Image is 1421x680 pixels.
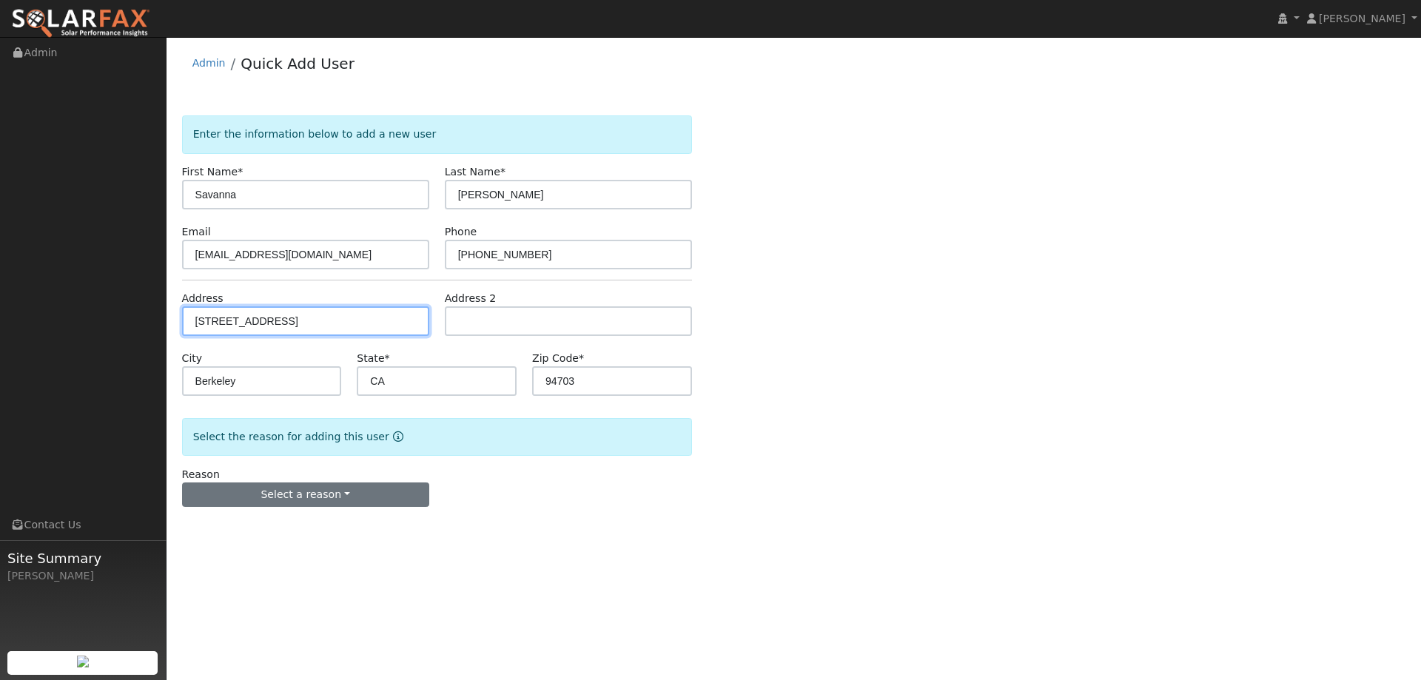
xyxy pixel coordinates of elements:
[77,656,89,667] img: retrieve
[7,548,158,568] span: Site Summary
[1319,13,1405,24] span: [PERSON_NAME]
[182,224,211,240] label: Email
[182,467,220,482] label: Reason
[7,568,158,584] div: [PERSON_NAME]
[182,351,203,366] label: City
[579,352,584,364] span: Required
[241,55,355,73] a: Quick Add User
[11,8,150,39] img: SolarFax
[389,431,403,442] a: Reason for new user
[357,351,389,366] label: State
[532,351,584,366] label: Zip Code
[500,166,505,178] span: Required
[182,418,692,456] div: Select the reason for adding this user
[238,166,243,178] span: Required
[192,57,226,69] a: Admin
[182,164,243,180] label: First Name
[182,482,429,508] button: Select a reason
[385,352,390,364] span: Required
[182,291,224,306] label: Address
[182,115,692,153] div: Enter the information below to add a new user
[445,291,497,306] label: Address 2
[445,164,505,180] label: Last Name
[445,224,477,240] label: Phone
